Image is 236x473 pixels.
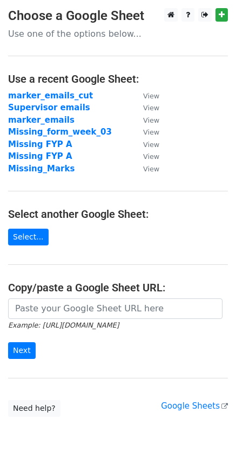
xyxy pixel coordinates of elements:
[143,104,159,112] small: View
[143,116,159,124] small: View
[8,8,228,24] h3: Choose a Google Sheet
[8,72,228,85] h4: Use a recent Google Sheet:
[8,151,72,161] a: Missing FYP A
[132,103,159,112] a: View
[132,115,159,125] a: View
[143,128,159,136] small: View
[8,400,60,417] a: Need help?
[143,152,159,161] small: View
[8,321,119,329] small: Example: [URL][DOMAIN_NAME]
[8,91,93,101] a: marker_emails_cut
[143,165,159,173] small: View
[8,298,222,319] input: Paste your Google Sheet URL here
[132,151,159,161] a: View
[132,127,159,137] a: View
[161,401,228,411] a: Google Sheets
[8,229,49,245] a: Select...
[8,28,228,39] p: Use one of the options below...
[132,164,159,174] a: View
[8,139,72,149] a: Missing FYP A
[8,281,228,294] h4: Copy/paste a Google Sheet URL:
[8,208,228,221] h4: Select another Google Sheet:
[8,127,112,137] a: Missing_form_week_03
[143,141,159,149] small: View
[132,139,159,149] a: View
[8,115,75,125] a: marker_emails
[8,342,36,359] input: Next
[8,164,75,174] a: Missing_Marks
[8,103,90,112] a: Supervisor emails
[132,91,159,101] a: View
[143,92,159,100] small: View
